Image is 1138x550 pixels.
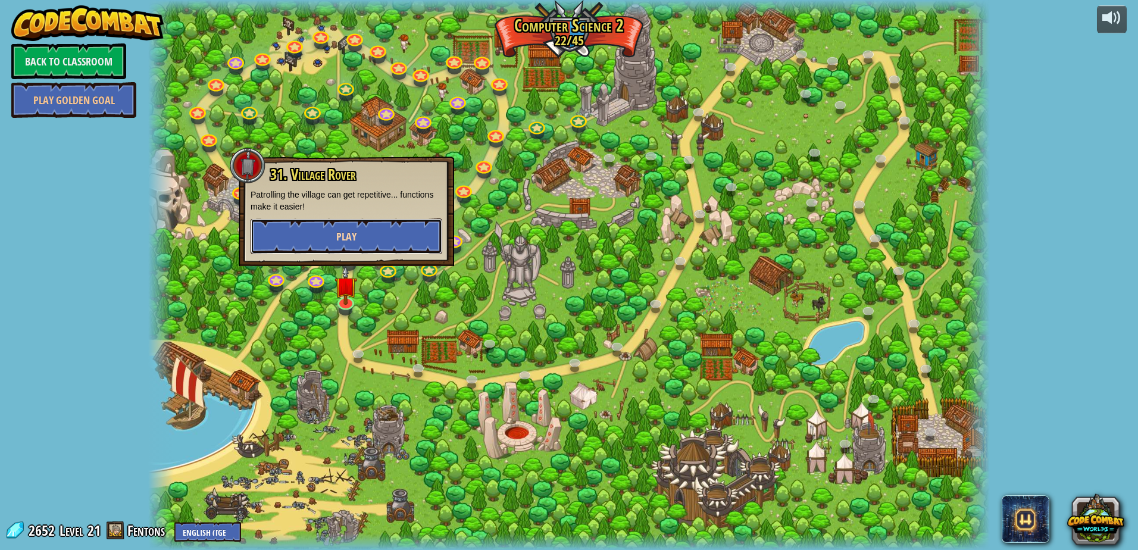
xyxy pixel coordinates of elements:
span: Play [336,229,357,244]
p: Patrolling the village can get repetitive... functions make it easier! [251,189,442,212]
a: Play Golden Goal [11,82,136,118]
a: Back to Classroom [11,43,126,79]
span: Level [60,521,83,540]
img: CodeCombat - Learn how to code by playing a game [11,5,164,41]
button: Adjust volume [1097,5,1127,33]
span: 31. Village Rover [270,164,356,185]
a: Fentons [127,521,168,540]
img: level-banner-unstarted.png [334,266,357,305]
span: 21 [87,521,101,540]
span: 2652 [29,521,58,540]
button: Play [251,218,442,254]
